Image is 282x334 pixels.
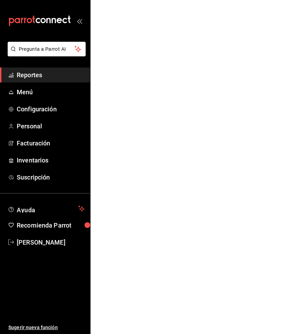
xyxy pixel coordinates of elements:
[17,205,76,213] span: Ayuda
[17,87,85,97] span: Menú
[17,104,85,114] span: Configuración
[17,156,85,165] span: Inventarios
[17,221,85,230] span: Recomienda Parrot
[77,18,82,24] button: open_drawer_menu
[17,121,85,131] span: Personal
[17,70,85,80] span: Reportes
[17,173,85,182] span: Suscripción
[19,46,75,53] span: Pregunta a Parrot AI
[17,238,85,247] span: [PERSON_NAME]
[8,324,85,331] span: Sugerir nueva función
[8,42,86,56] button: Pregunta a Parrot AI
[5,50,86,58] a: Pregunta a Parrot AI
[17,138,85,148] span: Facturación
